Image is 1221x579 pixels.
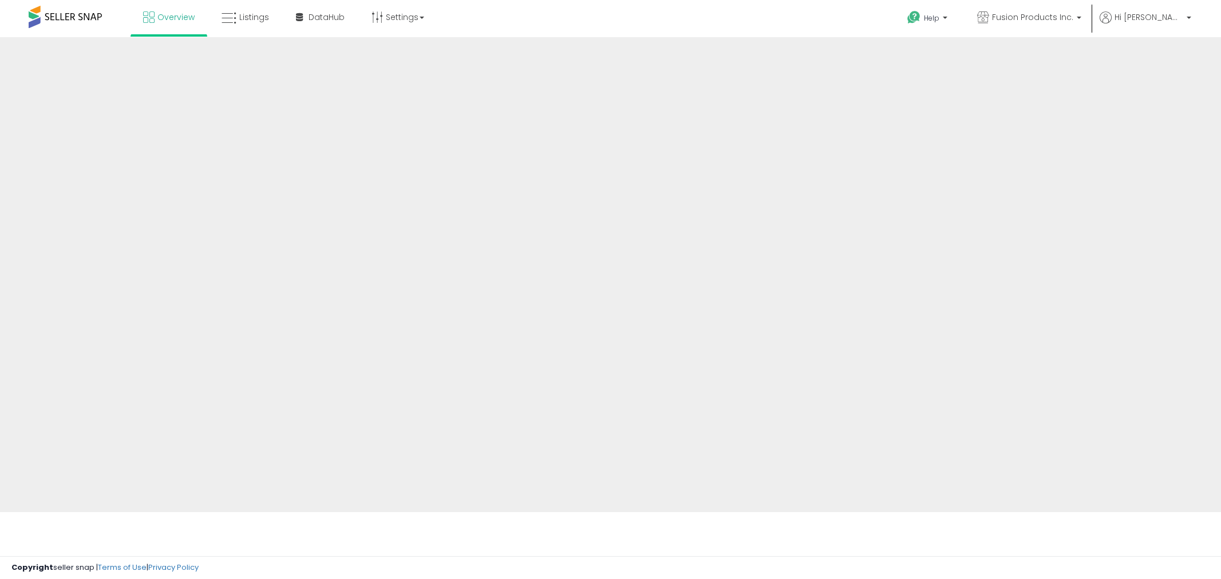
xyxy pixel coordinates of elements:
[1100,11,1191,37] a: Hi [PERSON_NAME]
[924,13,939,23] span: Help
[157,11,195,23] span: Overview
[992,11,1073,23] span: Fusion Products Inc.
[907,10,921,25] i: Get Help
[239,11,269,23] span: Listings
[898,2,959,37] a: Help
[1115,11,1183,23] span: Hi [PERSON_NAME]
[309,11,345,23] span: DataHub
